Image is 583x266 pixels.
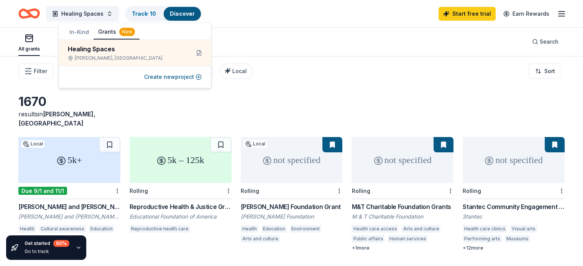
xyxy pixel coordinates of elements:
[21,140,44,148] div: Local
[220,64,253,79] button: Local
[170,10,195,17] a: Discover
[529,64,562,79] button: Sort
[526,34,565,49] button: Search
[351,188,370,194] div: Rolling
[232,68,247,74] span: Local
[18,202,120,211] div: [PERSON_NAME] and [PERSON_NAME] Foundation Grant - Above $5000
[241,137,343,245] a: not specifiedLocalRolling[PERSON_NAME] Foundation Grant[PERSON_NAME] FoundationHealthEducationEnv...
[463,235,502,243] div: Performing arts
[68,55,184,61] div: [PERSON_NAME], [GEOGRAPHIC_DATA]
[89,225,114,233] div: Education
[463,137,565,183] div: not specified
[540,37,558,46] span: Search
[261,225,287,233] div: Education
[499,7,554,21] a: Earn Rewards
[510,225,537,233] div: Visual arts
[463,225,507,233] div: Health care clinics
[241,137,343,183] div: not specified
[241,213,343,220] div: [PERSON_NAME] Foundation
[119,28,135,36] div: New
[18,225,36,233] div: Health
[18,31,40,56] button: All grants
[438,7,496,21] a: Start free trial
[351,225,398,233] div: Health care access
[130,213,232,220] div: Educational Foundation of America
[18,187,67,195] div: Due 9/1 and 11/1
[18,46,40,52] div: All grants
[351,245,453,251] div: + 1 more
[53,240,69,247] div: 60 %
[130,188,148,194] div: Rolling
[18,110,95,127] span: in
[46,6,119,21] button: Healing Spaces
[463,245,565,251] div: + 12 more
[130,225,190,233] div: Reproductive health care
[351,235,384,243] div: Public affairs
[18,5,40,23] a: Home
[130,137,232,235] a: 5k – 125kRollingReproductive Health & Justice Grant ProgramEducational Foundation of AmericaRepro...
[25,240,69,247] div: Get started
[351,202,453,211] div: M&T Charitable Foundation Grants
[18,109,120,128] div: results
[132,10,156,17] a: Track· 10
[244,140,267,148] div: Local
[18,110,95,127] span: [PERSON_NAME], [GEOGRAPHIC_DATA]
[505,235,530,243] div: Museums
[18,213,120,220] div: [PERSON_NAME] and [PERSON_NAME] Foundation
[18,137,120,245] a: 5k+LocalDue 9/1 and 11/1[PERSON_NAME] and [PERSON_NAME] Foundation Grant - Above $5000[PERSON_NAM...
[463,213,565,220] div: Stantec
[388,235,427,243] div: Human services
[544,67,555,76] span: Sort
[61,9,103,18] span: Healing Spaces
[290,225,321,233] div: Environment
[241,225,258,233] div: Health
[18,64,53,79] button: Filter
[351,213,453,220] div: M & T Charitable Foundation
[39,225,86,233] div: Cultural awareness
[130,202,232,211] div: Reproductive Health & Justice Grant Program
[65,25,94,39] button: In-Kind
[34,67,47,76] span: Filter
[241,235,280,243] div: Arts and culture
[463,188,481,194] div: Rolling
[18,137,120,183] div: 5k+
[351,137,453,183] div: not specified
[68,44,184,54] div: Healing Spaces
[18,94,120,109] div: 1670
[144,72,202,82] button: Create newproject
[125,6,202,21] button: Track· 10Discover
[463,137,565,251] a: not specifiedRollingStantec Community Engagement GrantStantecHealth care clinicsVisual artsPerfor...
[463,202,565,211] div: Stantec Community Engagement Grant
[241,188,259,194] div: Rolling
[130,137,232,183] div: 5k – 125k
[351,137,453,251] a: not specifiedRollingM&T Charitable Foundation GrantsM & T Charitable FoundationHealth care access...
[94,25,140,39] button: Grants
[401,225,440,233] div: Arts and culture
[25,248,69,255] div: Go to track
[241,202,343,211] div: [PERSON_NAME] Foundation Grant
